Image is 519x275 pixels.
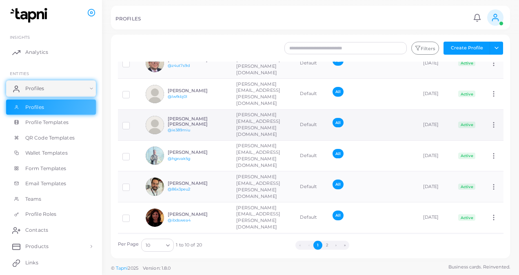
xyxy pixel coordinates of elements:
a: @ie389miu [168,128,191,132]
td: [PERSON_NAME][EMAIL_ADDRESS][PERSON_NAME][DOMAIN_NAME] [232,171,295,202]
h6: [PERSON_NAME] [168,88,228,93]
button: Go to page 2 [322,241,331,250]
span: Profile Templates [25,119,69,126]
td: [DATE] [419,109,454,140]
span: Profile Roles [25,211,56,218]
td: [DATE] [419,47,454,78]
td: Default [295,233,328,264]
a: Analytics [6,44,96,60]
td: [DATE] [419,202,454,233]
a: Email Templates [6,176,96,191]
span: Active [458,122,475,128]
a: @lwfkbj0l [168,94,188,99]
a: QR Code Templates [6,130,96,146]
span: All [333,211,344,220]
img: avatar [146,85,164,103]
span: Active [458,153,475,159]
a: Profile Roles [6,206,96,222]
td: Default [295,109,328,140]
td: [PERSON_NAME][EMAIL_ADDRESS][PERSON_NAME][DOMAIN_NAME] [232,233,295,264]
a: Profiles [6,100,96,115]
td: [DATE] [419,171,454,202]
span: All [333,118,344,127]
a: Profiles [6,80,96,97]
td: Default [295,202,328,233]
a: @ibdswea4 [168,218,191,222]
a: @86x3peu2 [168,187,191,191]
button: Filters [411,42,439,55]
span: Links [25,259,38,266]
span: Business cards. Reinvented. [448,264,510,271]
div: Search for option [141,239,174,252]
span: Active [458,60,475,67]
a: @hgxvak5g [168,156,191,161]
td: Default [295,79,328,110]
img: avatar [146,177,164,196]
td: [PERSON_NAME][EMAIL_ADDRESS][PERSON_NAME][DOMAIN_NAME] [232,202,295,233]
img: avatar [146,208,164,227]
img: avatar [146,116,164,134]
td: [PERSON_NAME][EMAIL_ADDRESS][PERSON_NAME][DOMAIN_NAME] [232,47,295,78]
span: Form Templates [25,165,67,172]
span: 1 to 10 of 20 [176,242,202,248]
td: [PERSON_NAME][EMAIL_ADDRESS][PERSON_NAME][DOMAIN_NAME] [232,79,295,110]
span: © [111,265,171,272]
a: Wallet Templates [6,145,96,161]
td: [DATE] [419,233,454,264]
input: Search for option [151,241,163,250]
a: Teams [6,191,96,207]
ul: Pagination [202,241,443,250]
img: avatar [146,54,164,72]
td: Default [295,47,328,78]
a: Links [6,255,96,271]
td: [DATE] [419,79,454,110]
a: Products [6,238,96,255]
span: All [333,180,344,189]
label: Per Page [118,241,139,248]
td: [DATE] [419,140,454,171]
h6: [PERSON_NAME] [168,181,228,186]
button: Go to next page [331,241,340,250]
td: [PERSON_NAME][EMAIL_ADDRESS][PERSON_NAME][DOMAIN_NAME] [232,140,295,171]
td: Default [295,171,328,202]
span: ENTITIES [10,71,29,76]
td: Default [295,140,328,171]
h6: [PERSON_NAME] [PERSON_NAME] [168,116,228,127]
span: Active [458,214,475,221]
button: Create Profile [444,42,490,55]
span: Analytics [25,49,48,56]
span: All [333,149,344,158]
td: [PERSON_NAME][EMAIL_ADDRESS][PERSON_NAME][DOMAIN_NAME] [232,109,295,140]
a: @z4ut7s9d [168,63,190,68]
span: Version: 1.8.0 [143,265,171,271]
span: Email Templates [25,180,67,187]
span: 2025 [128,265,138,272]
span: Profiles [25,85,44,92]
h6: [PERSON_NAME] [168,212,228,217]
img: logo [7,8,53,23]
span: INSIGHTS [10,35,30,40]
button: Go to last page [340,241,349,250]
a: Tapni [116,265,128,271]
span: Products [25,243,49,250]
button: Go to page 1 [313,241,322,250]
span: All [333,87,344,96]
span: Active [458,91,475,97]
h6: [PERSON_NAME] [168,150,228,155]
h5: PROFILES [115,16,141,22]
span: Wallet Templates [25,149,68,157]
span: Contacts [25,226,48,234]
span: QR Code Templates [25,134,75,142]
a: Contacts [6,222,96,238]
a: Profile Templates [6,115,96,130]
span: Teams [25,195,42,203]
a: Form Templates [6,161,96,176]
span: Profiles [25,104,44,111]
img: avatar [146,146,164,165]
span: Active [458,184,475,190]
span: 10 [146,241,150,250]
